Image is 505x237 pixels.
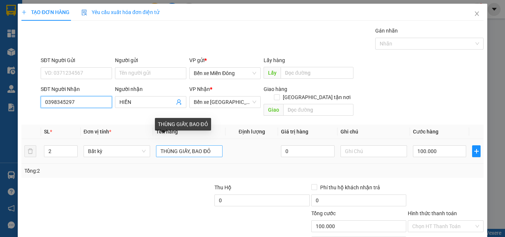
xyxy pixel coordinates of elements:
[281,129,308,135] span: Giá trị hàng
[264,86,287,92] span: Giao hàng
[81,9,159,15] span: Yêu cầu xuất hóa đơn điện tử
[238,129,265,135] span: Định lượng
[24,145,36,157] button: delete
[115,85,186,93] div: Người nhận
[194,97,256,108] span: Bến xe Quảng Ngãi
[472,148,480,154] span: plus
[214,184,231,190] span: Thu Hộ
[21,10,27,15] span: plus
[189,86,210,92] span: VP Nhận
[189,56,261,64] div: VP gửi
[413,129,438,135] span: Cước hàng
[24,167,196,175] div: Tổng: 2
[44,129,50,135] span: SL
[41,56,112,64] div: SĐT Người Gửi
[375,28,398,34] label: Gán nhãn
[474,11,480,17] span: close
[41,85,112,93] div: SĐT Người Nhận
[340,145,407,157] input: Ghi Chú
[338,125,410,139] th: Ghi chú
[84,129,111,135] span: Đơn vị tính
[280,93,353,101] span: [GEOGRAPHIC_DATA] tận nơi
[51,40,98,64] li: VP Bến xe [GEOGRAPHIC_DATA]
[408,210,457,216] label: Hình thức thanh toán
[176,99,182,105] span: user-add
[264,104,283,116] span: Giao
[472,145,481,157] button: plus
[281,145,334,157] input: 0
[283,104,353,116] input: Dọc đường
[311,210,336,216] span: Tổng cước
[155,118,211,131] div: THÙNG GIẤY, BAO ĐỎ
[88,146,146,157] span: Bất kỳ
[115,56,186,64] div: Người gửi
[21,9,70,15] span: TẠO ĐƠN HÀNG
[264,57,285,63] span: Lấy hàng
[317,183,383,192] span: Phí thu hộ khách nhận trả
[467,4,487,24] button: Close
[156,145,223,157] input: VD: Bàn, Ghế
[81,10,87,16] img: icon
[194,68,256,79] span: Bến xe Miền Đông
[281,67,353,79] input: Dọc đường
[264,67,281,79] span: Lấy
[4,40,51,56] li: VP Bến xe Miền Đông
[4,4,107,31] li: Rạng Đông Buslines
